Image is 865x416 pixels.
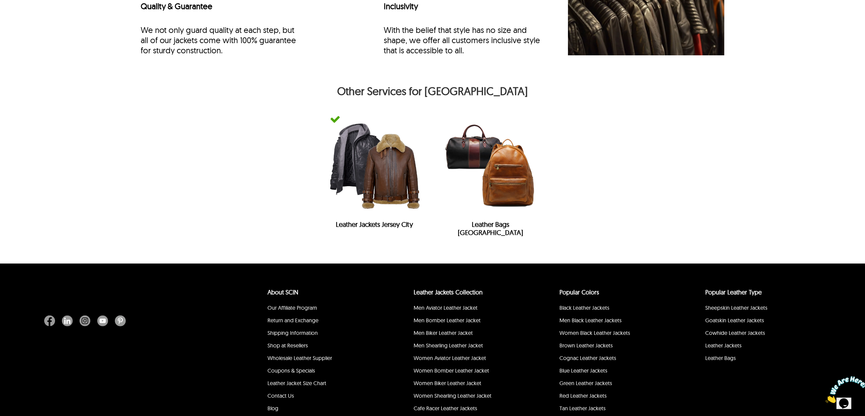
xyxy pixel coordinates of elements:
li: Cafe Racer Leather Jackets [413,403,526,416]
a: Popular Leather Type [706,288,762,296]
li: Women Biker Leather Jacket [413,378,526,391]
img: Instagram [80,315,90,326]
a: Brown Leather Jackets [559,342,613,349]
li: Leather Jackets [705,340,818,353]
li: Men Biker Leather Jacket [413,328,526,340]
li: Men Black Leather Jackets [558,315,672,328]
li: Brown Leather Jackets [558,340,672,353]
li: Leather Jacket Size Chart [266,378,380,391]
a: Women Shearling Leather Jacket [414,392,491,399]
li: Leather Bags [705,353,818,365]
a: Return and Exchange [267,317,318,324]
a: Facebook [44,315,58,326]
h2: Leather Bags [GEOGRAPHIC_DATA] [439,220,542,240]
a: Cognac Leather Jackets [559,355,616,361]
a: Men Black Leather Jackets [559,317,622,324]
a: Coupons & Specials [267,367,315,374]
li: Our Affiliate Program [266,303,380,315]
a: Men Biker Leather Jacket [414,329,473,336]
li: Wholesale Leather Supplier [266,353,380,365]
li: Men Aviator Leather Jacket [413,303,526,315]
img: Leather Bags [439,114,542,217]
li: Black Leather Jackets [558,303,672,315]
div: We not only guard quality at each step, but all of our jackets come with 100% guarantee for sturd... [141,25,303,55]
a: Wholesale Leather Supplier [267,355,332,361]
a: Women Biker Leather Jacket [414,380,481,386]
a: Women Black Leather Jackets [559,329,630,336]
a: Contact Us [267,392,294,399]
li: Women Shearling Leather Jacket [413,391,526,403]
li: Coupons & Specials [266,365,380,378]
a: Tan Leather Jackets [559,405,606,412]
a: Leather Bags [706,355,736,361]
a: Leather Jackets [706,342,742,349]
a: Red Leather Jackets [559,392,607,399]
a: green-tick-iconLeather JacketsLeather Jackets Jersey City [316,108,433,239]
li: Men Shearling Leather Jacket [413,340,526,353]
li: Women Aviator Leather Jacket [413,353,526,365]
li: Blue Leather Jackets [558,365,672,378]
li: Cowhide Leather Jackets [705,328,818,340]
img: Youtube [97,315,108,326]
a: Instagram [76,315,94,326]
a: About SCIN [267,288,298,296]
li: Women Black Leather Jackets [558,328,672,340]
a: Sheepskin Leather Jackets [706,304,768,311]
a: Shop at Resellers [267,342,308,349]
img: Pinterest [115,315,126,326]
a: Cowhide Leather Jackets [706,329,765,336]
a: Women Aviator Leather Jacket [414,355,486,361]
a: Linkedin [58,315,76,326]
a: Leather Jacket Size Chart [267,380,326,386]
a: Leather Jackets Collection [414,288,483,296]
li: Women Bomber Leather Jacket [413,365,526,378]
li: Men Bomber Leather Jacket [413,315,526,328]
a: Our Affiliate Program [267,304,317,311]
a: Pinterest [111,315,126,326]
a: Blog [267,405,278,412]
img: Leather Jackets [323,114,426,217]
div: Quality & Guarantee [141,1,303,11]
li: Green Leather Jackets [558,378,672,391]
span: 1 [3,3,5,8]
li: Goatskin Leather Jackets [705,315,818,328]
a: Men Aviator Leather Jacket [414,304,478,311]
img: green-tick-icon [330,114,340,125]
li: Tan Leather Jackets [558,403,672,416]
li: Shop at Resellers [266,340,380,353]
img: Facebook [44,315,55,326]
h2: Other Services for [GEOGRAPHIC_DATA] [141,85,725,101]
li: Contact Us [266,391,380,403]
a: popular leather jacket colors [559,288,599,296]
li: Sheepskin Leather Jackets [705,303,818,315]
img: Linkedin [62,315,73,326]
img: Chat attention grabber [3,3,45,30]
a: Leather BagsLeather Bags [GEOGRAPHIC_DATA] [433,108,549,247]
a: Cafe Racer Leather Jackets [414,405,477,412]
h2: Leather Jackets Jersey City [323,220,426,232]
li: Blog [266,403,380,416]
iframe: chat widget [823,374,865,406]
a: Green Leather Jackets [559,380,612,386]
a: Men Shearling Leather Jacket [414,342,483,349]
a: Goatskin Leather Jackets [706,317,764,324]
a: Blue Leather Jackets [559,367,607,374]
a: Men Bomber Leather Jacket [414,317,481,324]
a: Youtube [94,315,111,326]
div: With the belief that style has no size and shape, we offer all customers inclusive style that is ... [384,25,546,55]
li: Red Leather Jackets [558,391,672,403]
a: Black Leather Jackets [559,304,609,311]
li: Cognac Leather Jackets [558,353,672,365]
div: Inclusivity [384,1,546,11]
li: Shipping Information [266,328,380,340]
a: Women Bomber Leather Jacket [414,367,489,374]
a: Shipping Information [267,329,318,336]
li: Return and Exchange [266,315,380,328]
